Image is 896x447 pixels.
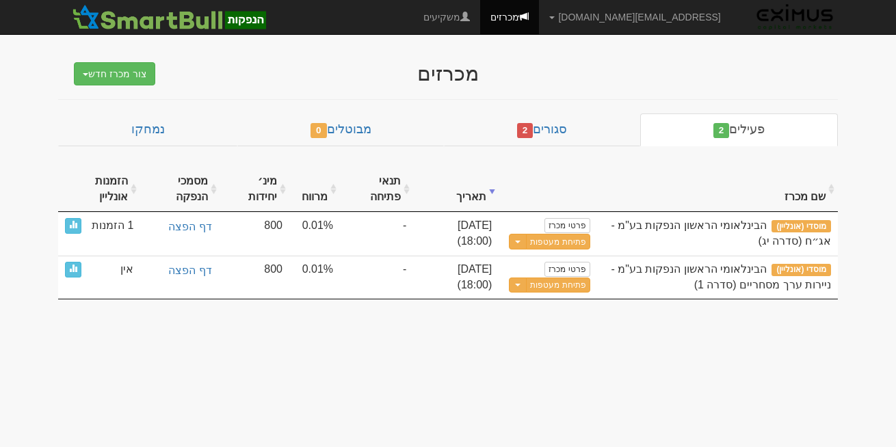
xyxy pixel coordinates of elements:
span: הבינלאומי הראשון הנפקות בע"מ - אג״ח (סדרה יג) [611,219,832,247]
span: אין [120,262,133,277]
span: הבינלאומי הראשון הנפקות בע"מ - ניירות ערך מסחריים (סדרה 1) [611,263,832,290]
span: 2 [517,123,533,138]
a: דף הפצה [147,262,213,280]
button: פתיחת מעטפות [526,277,590,293]
a: מבוטלים [237,113,444,146]
img: SmartBull Logo [68,3,269,31]
a: פרטי מכרז [544,218,590,233]
span: 2 [713,123,730,138]
a: פעילים [640,113,838,146]
th: תנאי פתיחה : activate to sort column ascending [340,167,413,213]
td: 0.01% [289,256,340,299]
span: מוסדי (אונליין) [772,264,831,276]
td: - [340,256,413,299]
a: דף הפצה [147,218,213,236]
a: נמחקו [58,113,237,146]
a: סגורים [444,113,640,146]
td: 800 [220,212,289,256]
button: צור מכרז חדש [74,62,155,85]
td: [DATE] (18:00) [413,256,499,299]
td: [DATE] (18:00) [413,212,499,256]
a: פרטי מכרז [544,262,590,277]
div: מכרזים [181,62,715,85]
td: 0.01% [289,212,340,256]
th: מינ׳ יחידות : activate to sort column ascending [220,167,289,213]
th: הזמנות אונליין : activate to sort column ascending [58,167,140,213]
button: פתיחת מעטפות [526,234,590,249]
td: 800 [220,256,289,299]
span: 1 הזמנות [92,218,133,234]
th: שם מכרז : activate to sort column ascending [597,167,838,213]
th: מרווח : activate to sort column ascending [289,167,340,213]
span: מוסדי (אונליין) [772,220,831,232]
td: - [340,212,413,256]
th: תאריך : activate to sort column ascending [413,167,499,213]
span: 0 [311,123,327,138]
th: מסמכי הנפקה : activate to sort column ascending [140,167,220,213]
